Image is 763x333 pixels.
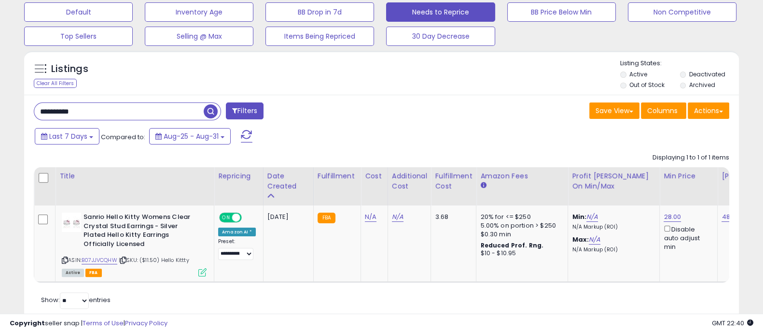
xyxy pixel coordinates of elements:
[49,131,87,141] span: Last 7 Days
[589,102,639,119] button: Save View
[712,319,753,328] span: 2025-09-8 22:40 GMT
[386,27,495,46] button: 30 Day Decrease
[628,2,736,22] button: Non Competitive
[641,102,686,119] button: Columns
[164,131,219,141] span: Aug-25 - Aug-31
[689,70,725,78] label: Deactivated
[10,319,167,328] div: seller snap | |
[218,171,259,181] div: Repricing
[620,59,739,68] p: Listing States:
[480,230,560,239] div: $0.30 min
[572,171,655,191] div: Profit [PERSON_NAME] on Min/Max
[689,81,715,89] label: Archived
[218,238,256,260] div: Preset:
[664,171,713,181] div: Min Price
[480,213,560,221] div: 20% for <= $250
[586,212,598,222] a: N/A
[10,319,45,328] strong: Copyright
[572,224,652,231] p: N/A Markup (ROI)
[51,62,88,76] h5: Listings
[318,213,335,223] small: FBA
[267,213,306,221] div: [DATE]
[386,2,495,22] button: Needs to Reprice
[149,128,231,145] button: Aug-25 - Aug-31
[589,235,600,245] a: N/A
[218,228,256,236] div: Amazon AI *
[62,213,207,275] div: ASIN:
[365,171,384,181] div: Cost
[101,132,145,142] span: Compared to:
[265,2,374,22] button: BB Drop in 7d
[647,106,678,116] span: Columns
[125,319,167,328] a: Privacy Policy
[507,2,616,22] button: BB Price Below Min
[392,171,427,191] div: Additional Cost
[652,153,729,162] div: Displaying 1 to 1 of 1 items
[629,81,665,89] label: Out of Stock
[664,224,710,251] div: Disable auto adjust min
[145,2,253,22] button: Inventory Age
[83,319,124,328] a: Terms of Use
[629,70,647,78] label: Active
[226,102,264,119] button: Filters
[480,171,564,181] div: Amazon Fees
[664,212,681,222] a: 28.00
[240,214,256,222] span: OFF
[24,2,133,22] button: Default
[85,269,102,277] span: FBA
[24,27,133,46] button: Top Sellers
[392,212,403,222] a: N/A
[480,181,486,190] small: Amazon Fees.
[365,212,376,222] a: N/A
[34,79,77,88] div: Clear All Filters
[435,213,469,221] div: 3.68
[688,102,729,119] button: Actions
[721,212,739,222] a: 48.00
[318,171,357,181] div: Fulfillment
[82,256,117,264] a: B07JJVCQHW
[41,295,111,304] span: Show: entries
[480,241,543,249] b: Reduced Prof. Rng.
[220,214,232,222] span: ON
[265,27,374,46] button: Items Being Repriced
[572,235,589,244] b: Max:
[119,256,189,264] span: | SKU: ($11.50) Hello Kittty
[572,212,586,221] b: Min:
[435,171,472,191] div: Fulfillment Cost
[568,167,660,205] th: The percentage added to the cost of goods (COGS) that forms the calculator for Min & Max prices.
[35,128,99,145] button: Last 7 Days
[572,246,652,253] p: N/A Markup (ROI)
[145,27,253,46] button: Selling @ Max
[480,221,560,230] div: 5.00% on portion > $250
[59,171,210,181] div: Title
[480,249,560,258] div: $10 - $10.95
[62,269,84,277] span: All listings currently available for purchase on Amazon
[83,213,201,251] b: Sanrio Hello Kitty Womens Clear Crystal Stud Earrings - Silver Plated Hello Kitty Earrings Offici...
[62,213,81,232] img: 41QjQ4PHFsL._SL40_.jpg
[267,171,309,191] div: Date Created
